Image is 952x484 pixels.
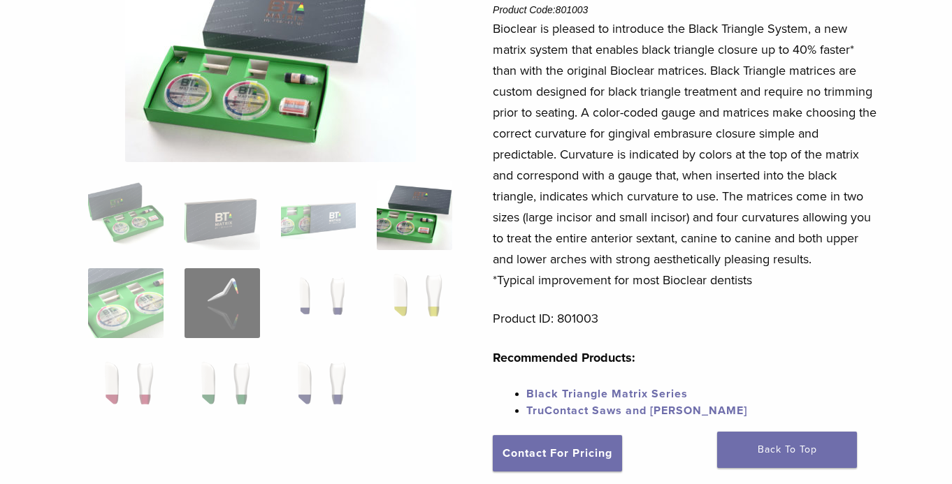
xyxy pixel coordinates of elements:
[717,432,857,468] a: Back To Top
[185,356,260,426] img: Black Triangle (BT) Kit - Image 10
[281,356,356,426] img: Black Triangle (BT) Kit - Image 11
[493,308,881,329] p: Product ID: 801003
[493,18,881,291] p: Bioclear is pleased to introduce the Black Triangle System, a new matrix system that enables blac...
[281,268,356,338] img: Black Triangle (BT) Kit - Image 7
[88,180,164,250] img: Intro-Black-Triangle-Kit-6-Copy-e1548792917662-324x324.jpg
[377,268,452,338] img: Black Triangle (BT) Kit - Image 8
[526,404,747,418] a: TruContact Saws and [PERSON_NAME]
[556,4,589,15] span: 801003
[493,4,588,15] span: Product Code:
[493,435,622,471] a: Contact For Pricing
[281,180,356,250] img: Black Triangle (BT) Kit - Image 3
[526,387,688,401] a: Black Triangle Matrix Series
[377,180,452,250] img: Black Triangle (BT) Kit - Image 4
[88,268,164,338] img: Black Triangle (BT) Kit - Image 5
[185,268,260,338] img: Black Triangle (BT) Kit - Image 6
[185,180,260,250] img: Black Triangle (BT) Kit - Image 2
[493,350,635,365] strong: Recommended Products:
[88,356,164,426] img: Black Triangle (BT) Kit - Image 9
